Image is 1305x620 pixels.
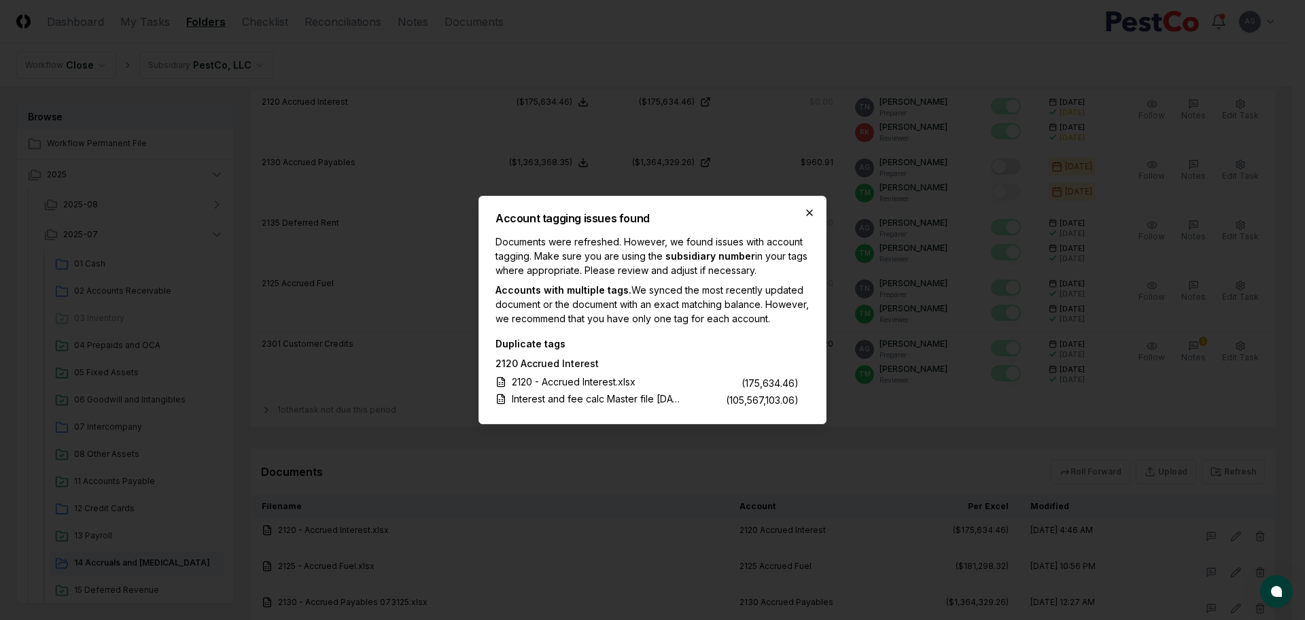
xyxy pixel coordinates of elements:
span: subsidiary number [665,250,755,262]
p: We synced the most recently updated document or the document with an exact matching balance. Howe... [495,283,810,326]
div: (105,567,103.06) [726,393,799,407]
div: 2120 Accrued Interest [495,356,799,373]
span: Accounts with multiple tags. [495,284,631,296]
a: Interest and fee calc Master file [DATE].xlsx [495,392,698,406]
div: Duplicate tags [495,337,799,351]
div: (175,634.46) [742,376,799,390]
div: Interest and fee calc Master file [DATE].xlsx [512,392,682,406]
p: Documents were refreshed. However, we found issues with account tagging. Make sure you are using ... [495,235,810,277]
div: 2120 - Accrued Interest.xlsx [512,375,636,389]
h2: Account tagging issues found [495,213,810,224]
a: 2120 - Accrued Interest.xlsx [495,375,652,389]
